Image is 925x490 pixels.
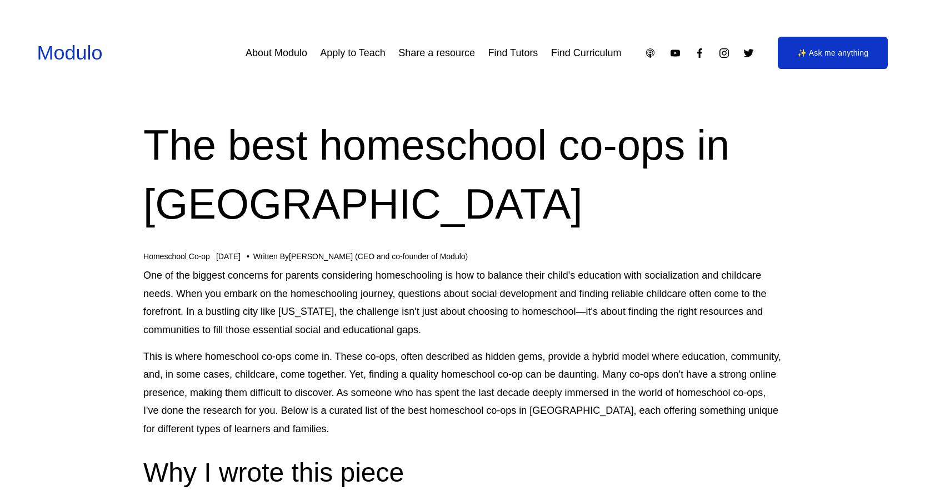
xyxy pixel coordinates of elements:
a: Find Tutors [488,43,538,63]
div: Written By [253,252,468,261]
p: This is where homeschool co-ops come in. These co-ops, often described as hidden gems, provide a ... [143,348,782,438]
h1: The best homeschool co-ops in [GEOGRAPHIC_DATA] [143,116,782,234]
a: Apply to Teach [320,43,386,63]
a: Instagram [718,47,730,59]
a: Apple Podcasts [644,47,656,59]
a: ✨ Ask me anything [778,37,888,69]
a: Facebook [694,47,706,59]
a: Homeschool Co-op [143,252,210,261]
a: Find Curriculum [551,43,622,63]
a: Twitter [743,47,754,59]
a: About Modulo [246,43,307,63]
p: One of the biggest concerns for parents considering homeschooling is how to balance their child's... [143,266,782,339]
a: [PERSON_NAME] (CEO and co-founder of Modulo) [289,252,468,261]
span: [DATE] [216,252,241,261]
a: YouTube [669,47,681,59]
a: Share a resource [398,43,475,63]
a: Modulo [37,41,103,64]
